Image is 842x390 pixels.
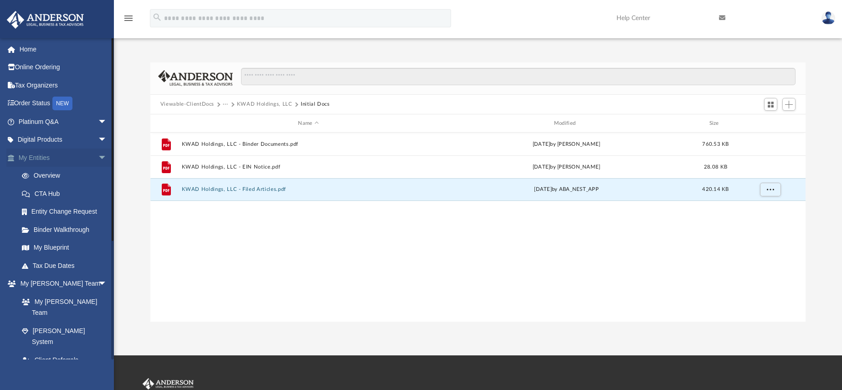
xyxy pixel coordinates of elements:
a: My Entitiesarrow_drop_down [6,149,121,167]
span: arrow_drop_down [98,131,116,149]
button: Switch to Grid View [764,98,778,111]
a: Tax Organizers [6,76,121,94]
div: Modified [439,119,693,128]
div: Name [181,119,435,128]
a: My [PERSON_NAME] Team [13,292,112,322]
a: CTA Hub [13,185,121,203]
a: menu [123,17,134,24]
div: id [738,119,801,128]
span: 760.53 KB [702,142,729,147]
span: 420.14 KB [702,187,729,192]
button: KWAD Holdings, LLC [237,100,293,108]
i: search [152,12,162,22]
a: Platinum Q&Aarrow_drop_down [6,113,121,131]
span: arrow_drop_down [98,113,116,131]
a: Home [6,40,121,58]
a: Client Referrals [13,351,116,369]
div: [DATE] by [PERSON_NAME] [439,163,693,171]
button: Initial Docs [301,100,330,108]
button: KWAD Holdings, LLC - Filed Articles.pdf [181,187,435,193]
button: ··· [223,100,229,108]
a: My Blueprint [13,239,116,257]
span: 28.08 KB [704,164,727,169]
a: Online Ordering [6,58,121,77]
span: arrow_drop_down [98,149,116,167]
input: Search files and folders [241,68,796,85]
a: Binder Walkthrough [13,221,121,239]
a: Overview [13,167,121,185]
i: menu [123,13,134,24]
div: id [154,119,177,128]
img: Anderson Advisors Platinum Portal [4,11,87,29]
button: KWAD Holdings, LLC - Binder Documents.pdf [181,141,435,147]
button: More options [760,183,780,197]
button: Add [782,98,796,111]
a: Entity Change Request [13,203,121,221]
img: User Pic [821,11,835,25]
button: KWAD Holdings, LLC - EIN Notice.pdf [181,164,435,170]
div: Size [697,119,734,128]
img: Anderson Advisors Platinum Portal [141,378,195,390]
a: Tax Due Dates [13,257,121,275]
span: arrow_drop_down [98,275,116,293]
a: [PERSON_NAME] System [13,322,116,351]
div: [DATE] by [PERSON_NAME] [439,140,693,149]
button: Viewable-ClientDocs [160,100,214,108]
a: Digital Productsarrow_drop_down [6,131,121,149]
a: Order StatusNEW [6,94,121,113]
div: NEW [52,97,72,110]
div: grid [150,133,806,321]
div: [DATE] by ABA_NEST_APP [439,186,693,194]
a: My [PERSON_NAME] Teamarrow_drop_down [6,275,116,293]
